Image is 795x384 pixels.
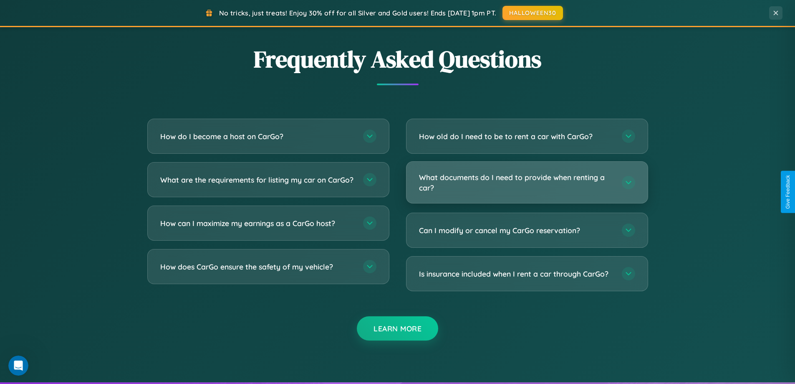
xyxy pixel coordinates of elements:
[160,131,355,142] h3: How do I become a host on CarGo?
[419,269,613,279] h3: Is insurance included when I rent a car through CarGo?
[8,356,28,376] iframe: Intercom live chat
[419,172,613,193] h3: What documents do I need to provide when renting a car?
[160,262,355,272] h3: How does CarGo ensure the safety of my vehicle?
[160,175,355,185] h3: What are the requirements for listing my car on CarGo?
[785,175,791,209] div: Give Feedback
[502,6,563,20] button: HALLOWEEN30
[357,316,438,341] button: Learn More
[219,9,496,17] span: No tricks, just treats! Enjoy 30% off for all Silver and Gold users! Ends [DATE] 1pm PT.
[160,218,355,229] h3: How can I maximize my earnings as a CarGo host?
[419,131,613,142] h3: How old do I need to be to rent a car with CarGo?
[419,225,613,236] h3: Can I modify or cancel my CarGo reservation?
[147,43,648,75] h2: Frequently Asked Questions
